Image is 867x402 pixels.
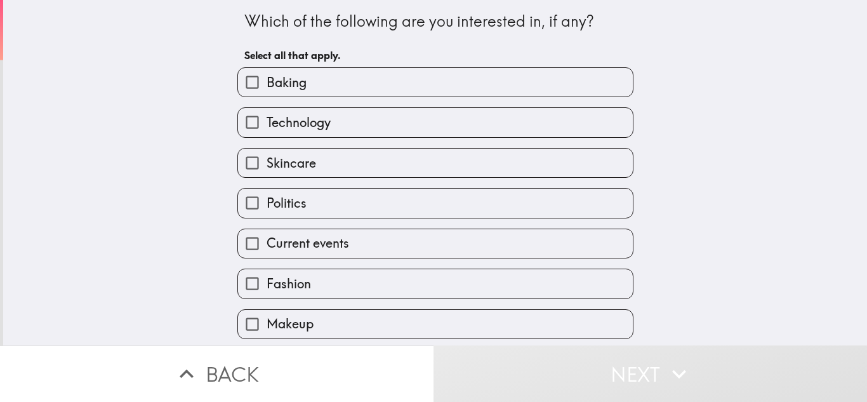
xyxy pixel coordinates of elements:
[244,48,626,62] h6: Select all that apply.
[433,345,867,402] button: Next
[267,194,307,212] span: Politics
[267,315,314,333] span: Makeup
[238,149,633,177] button: Skincare
[238,68,633,97] button: Baking
[267,234,349,252] span: Current events
[238,310,633,338] button: Makeup
[267,154,316,172] span: Skincare
[238,269,633,298] button: Fashion
[238,108,633,137] button: Technology
[267,114,331,131] span: Technology
[238,189,633,217] button: Politics
[238,229,633,258] button: Current events
[267,275,311,293] span: Fashion
[267,74,307,91] span: Baking
[244,11,626,32] div: Which of the following are you interested in, if any?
